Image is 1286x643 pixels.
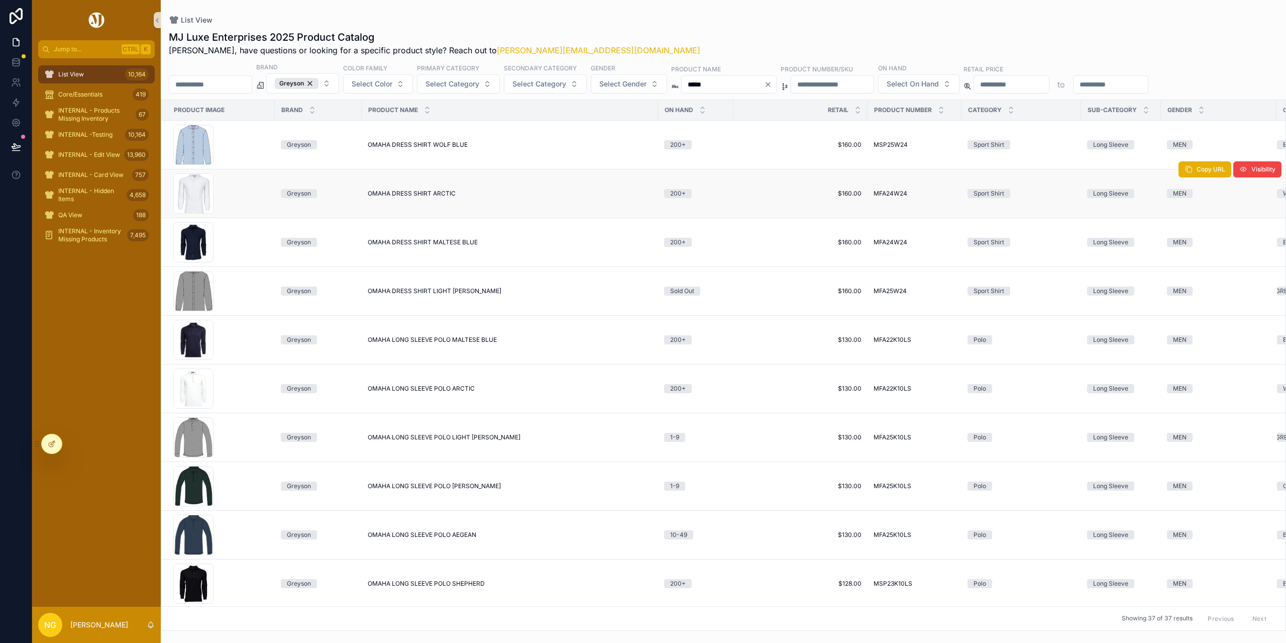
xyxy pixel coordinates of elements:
a: Sport Shirt [968,189,1075,198]
div: 200+ [670,140,686,149]
span: Ctrl [122,44,140,54]
a: Polo [968,335,1075,344]
button: Select Button [591,74,667,94]
button: Select Button [878,74,959,94]
div: Long Sleeve [1093,384,1128,393]
span: Product Number [874,106,932,114]
a: $160.00 [739,141,862,149]
span: MFA25K10LS [874,482,911,490]
div: Polo [974,579,986,588]
a: MFA24W24 [874,190,955,198]
a: Long Sleeve [1087,482,1155,491]
div: MEN [1173,579,1187,588]
label: Retail Price [963,64,1003,73]
span: OMAHA DRESS SHIRT ARCTIC [368,190,456,198]
div: Long Sleeve [1093,335,1128,344]
a: INTERNAL - Hidden Items4,658 [38,186,155,204]
span: OMAHA LONG SLEEVE POLO [PERSON_NAME] [368,482,501,490]
span: Select Category [425,79,479,89]
label: Product Name [671,64,721,73]
div: 200+ [670,189,686,198]
a: $128.00 [739,580,862,588]
span: INTERNAL -Testing [58,131,113,139]
div: MEN [1173,287,1187,296]
div: Long Sleeve [1093,530,1128,539]
div: Polo [974,335,986,344]
button: Copy URL [1178,161,1231,177]
a: List View [169,15,212,25]
a: OMAHA DRESS SHIRT LIGHT [PERSON_NAME] [368,287,652,295]
div: MEN [1173,384,1187,393]
label: Secondary Category [504,63,577,72]
div: 757 [132,169,149,181]
label: On Hand [878,63,907,72]
span: MFA25K10LS [874,433,911,441]
span: INTERNAL - Products Missing Inventory [58,107,132,123]
a: 200+ [664,335,727,344]
div: 10,164 [125,68,149,80]
div: Greyson [275,78,318,89]
a: Greyson [281,384,356,393]
a: Long Sleeve [1087,238,1155,247]
a: Sport Shirt [968,287,1075,296]
div: MEN [1173,482,1187,491]
button: Unselect GREYSON [275,78,318,89]
div: MEN [1173,140,1187,149]
a: MFA25K10LS [874,531,955,539]
div: Sport Shirt [974,238,1004,247]
a: $130.00 [739,531,862,539]
a: 200+ [664,384,727,393]
a: QA View188 [38,206,155,224]
div: Greyson [287,335,311,344]
div: 200+ [670,579,686,588]
a: $160.00 [739,238,862,246]
a: INTERNAL - Edit View13,960 [38,146,155,164]
span: Copy URL [1197,165,1225,173]
a: OMAHA LONG SLEEVE POLO [PERSON_NAME] [368,482,652,490]
span: OMAHA DRESS SHIRT LIGHT [PERSON_NAME] [368,287,501,295]
a: 200+ [664,238,727,247]
span: Showing 37 of 37 results [1122,615,1193,623]
a: 200+ [664,189,727,198]
span: Select On Hand [887,79,939,89]
span: [PERSON_NAME], have questions or looking for a specific product style? Reach out to [169,44,700,56]
a: Greyson [281,238,356,247]
span: MFA22K10LS [874,385,911,393]
a: OMAHA DRESS SHIRT ARCTIC [368,190,652,198]
span: Gender [1167,106,1192,114]
a: MEN [1167,384,1270,393]
a: $130.00 [739,385,862,393]
a: Long Sleeve [1087,140,1155,149]
a: MEN [1167,433,1270,442]
a: OMAHA DRESS SHIRT WOLF BLUE [368,141,652,149]
a: Long Sleeve [1087,530,1155,539]
img: App logo [87,12,106,28]
a: $160.00 [739,287,862,295]
span: MFA24W24 [874,190,907,198]
a: INTERNAL - Products Missing Inventory67 [38,106,155,124]
a: Long Sleeve [1087,579,1155,588]
a: MEN [1167,287,1270,296]
span: Visibility [1251,165,1275,173]
span: List View [181,15,212,25]
a: Polo [968,530,1075,539]
label: Brand [256,62,278,71]
span: $160.00 [739,190,862,198]
span: Jump to... [54,45,118,53]
a: $130.00 [739,433,862,441]
div: Polo [974,482,986,491]
span: MFA24W24 [874,238,907,246]
div: Long Sleeve [1093,287,1128,296]
a: Polo [968,384,1075,393]
label: Product Number/SKU [781,64,853,73]
div: 67 [136,109,149,121]
div: Sold Out [670,287,694,296]
div: Long Sleeve [1093,579,1128,588]
span: Product Image [174,106,225,114]
div: MEN [1173,530,1187,539]
a: 1-9 [664,482,727,491]
a: 200+ [664,140,727,149]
